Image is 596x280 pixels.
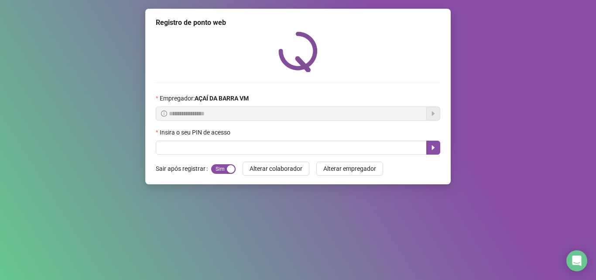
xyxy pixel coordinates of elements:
[156,162,211,176] label: Sair após registrar
[195,95,249,102] strong: AÇAÍ DA BARRA VM
[156,128,236,137] label: Insira o seu PIN de acesso
[161,111,167,117] span: info-circle
[243,162,309,176] button: Alterar colaborador
[430,144,437,151] span: caret-right
[156,17,440,28] div: Registro de ponto web
[566,250,587,271] div: Open Intercom Messenger
[323,164,376,173] span: Alterar empregador
[278,31,318,72] img: QRPoint
[250,164,302,173] span: Alterar colaborador
[160,93,249,103] span: Empregador :
[316,162,383,176] button: Alterar empregador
